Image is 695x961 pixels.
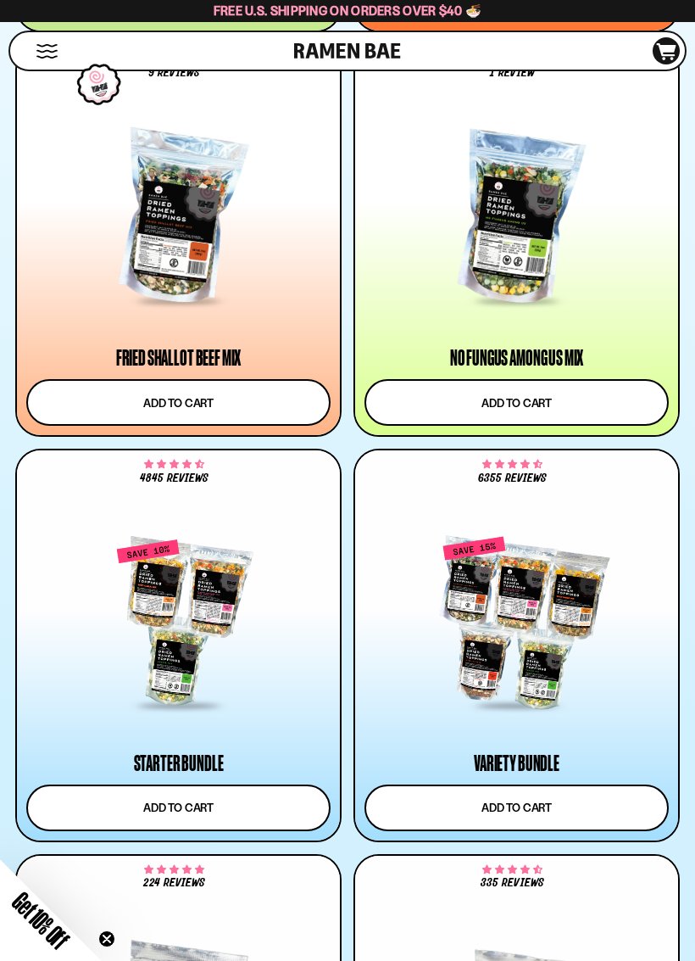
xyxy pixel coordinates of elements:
[140,472,208,484] span: 4845 reviews
[450,348,583,368] div: No Fungus Among Us Mix
[364,785,669,831] button: Add to cart
[143,877,205,889] span: 224 reviews
[26,785,331,831] button: Add to cart
[474,753,559,774] div: Variety Bundle
[353,44,680,437] a: 5.00 stars 1 review No Fungus Among Us Mix Add to cart
[26,379,331,426] button: Add to cart
[98,930,115,947] button: Close teaser
[482,867,542,874] span: 4.53 stars
[8,887,74,953] span: Get 10% Off
[144,867,204,874] span: 4.76 stars
[481,877,543,889] span: 335 reviews
[353,449,680,841] a: 4.63 stars 6355 reviews Variety Bundle Add to cart
[478,472,547,484] span: 6355 reviews
[36,44,58,59] button: Mobile Menu Trigger
[116,348,241,368] div: Fried Shallot Beef Mix
[482,461,542,468] span: 4.63 stars
[134,753,224,774] div: Starter Bundle
[214,3,482,19] span: Free U.S. Shipping on Orders over $40 🍜
[15,44,342,437] a: 4.56 stars 9 reviews Fried Shallot Beef Mix Add to cart
[144,461,204,468] span: 4.71 stars
[15,449,342,841] a: 4.71 stars 4845 reviews Starter Bundle Add to cart
[364,379,669,426] button: Add to cart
